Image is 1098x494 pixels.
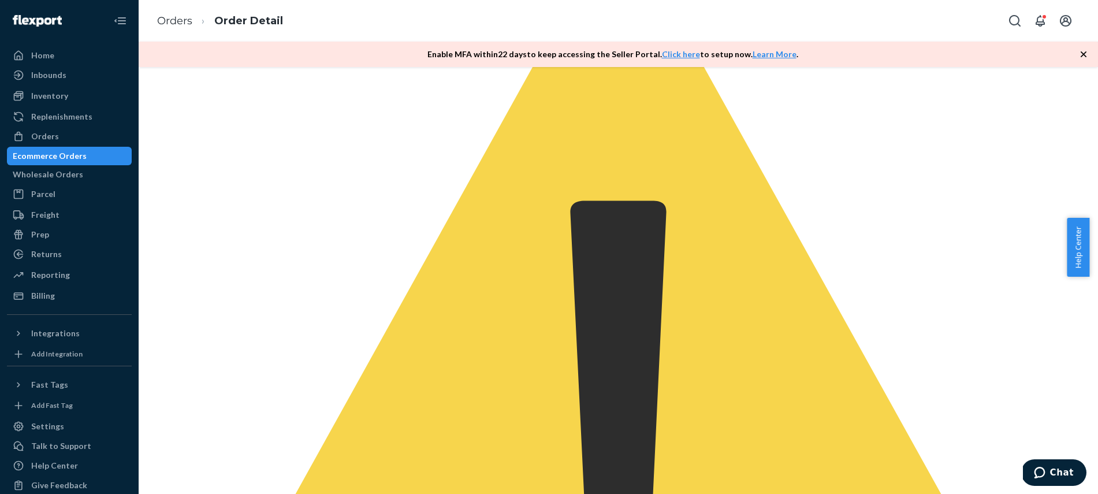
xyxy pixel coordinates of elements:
[31,248,62,260] div: Returns
[7,376,132,394] button: Fast Tags
[31,50,54,61] div: Home
[7,399,132,413] a: Add Fast Tag
[31,400,73,410] div: Add Fast Tag
[7,225,132,244] a: Prep
[31,460,78,471] div: Help Center
[214,14,283,27] a: Order Detail
[7,46,132,65] a: Home
[13,169,83,180] div: Wholesale Orders
[7,324,132,343] button: Integrations
[7,147,132,165] a: Ecommerce Orders
[31,440,91,452] div: Talk to Support
[7,266,132,284] a: Reporting
[1023,459,1086,488] iframe: Opens a widget where you can chat to one of our agents
[662,49,700,59] a: Click here
[31,90,68,102] div: Inventory
[31,69,66,81] div: Inbounds
[753,49,796,59] a: Learn More
[31,209,59,221] div: Freight
[7,185,132,203] a: Parcel
[7,437,132,455] button: Talk to Support
[7,165,132,184] a: Wholesale Orders
[1003,9,1026,32] button: Open Search Box
[7,66,132,84] a: Inbounds
[31,111,92,122] div: Replenishments
[157,14,192,27] a: Orders
[31,379,68,391] div: Fast Tags
[7,127,132,146] a: Orders
[7,287,132,305] a: Billing
[1054,9,1077,32] button: Open account menu
[148,4,292,38] ol: breadcrumbs
[31,421,64,432] div: Settings
[31,328,80,339] div: Integrations
[13,150,87,162] div: Ecommerce Orders
[7,347,132,361] a: Add Integration
[31,188,55,200] div: Parcel
[31,349,83,359] div: Add Integration
[7,107,132,126] a: Replenishments
[31,131,59,142] div: Orders
[7,417,132,436] a: Settings
[7,456,132,475] a: Help Center
[1029,9,1052,32] button: Open notifications
[7,245,132,263] a: Returns
[427,49,798,60] p: Enable MFA within 22 days to keep accessing the Seller Portal. to setup now. .
[109,9,132,32] button: Close Navigation
[31,269,70,281] div: Reporting
[7,87,132,105] a: Inventory
[1067,218,1089,277] button: Help Center
[31,229,49,240] div: Prep
[7,206,132,224] a: Freight
[31,290,55,302] div: Billing
[31,480,87,491] div: Give Feedback
[13,15,62,27] img: Flexport logo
